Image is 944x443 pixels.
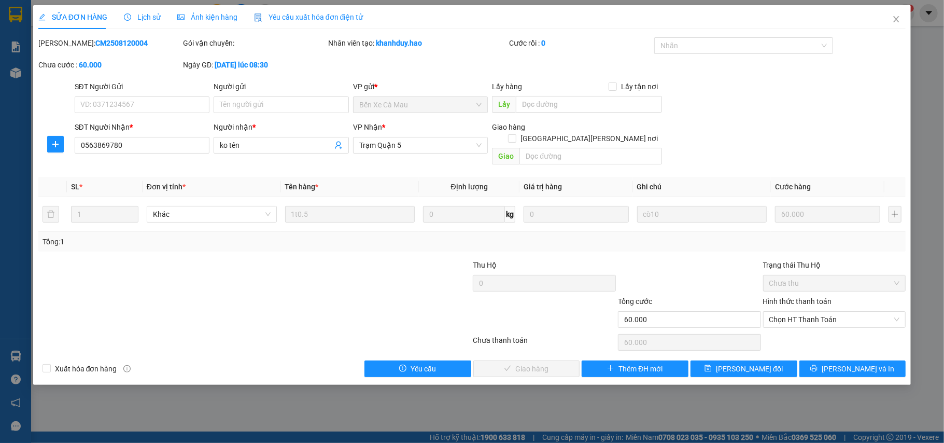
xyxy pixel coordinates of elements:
[43,206,59,223] button: delete
[524,206,628,223] input: 0
[38,13,107,21] span: SỬA ĐƠN HÀNG
[763,297,832,306] label: Hình thức thanh toán
[38,13,46,21] span: edit
[473,361,580,377] button: checkGiao hàng
[71,183,79,191] span: SL
[472,335,617,353] div: Chưa thanh toán
[775,206,880,223] input: 0
[691,361,797,377] button: save[PERSON_NAME] đổi
[177,13,185,21] span: picture
[124,13,131,21] span: clock-circle
[411,363,436,375] span: Yêu cầu
[97,38,433,51] li: Hotline: 02839552959
[183,37,326,49] div: Gói vận chuyển:
[177,13,237,21] span: Ảnh kiện hàng
[618,297,652,306] span: Tổng cước
[541,39,545,47] b: 0
[492,123,525,131] span: Giao hàng
[582,361,688,377] button: plusThêm ĐH mới
[637,206,767,223] input: Ghi Chú
[516,96,662,113] input: Dọc đường
[183,59,326,71] div: Ngày GD:
[775,183,811,191] span: Cước hàng
[882,5,911,34] button: Close
[43,236,365,247] div: Tổng: 1
[763,259,906,271] div: Trạng thái Thu Hộ
[492,148,519,164] span: Giao
[716,363,783,375] span: [PERSON_NAME] đổi
[889,206,902,223] button: plus
[505,206,515,223] span: kg
[399,365,406,373] span: exclamation-circle
[810,365,818,373] span: printer
[147,183,186,191] span: Đơn vị tính
[51,363,121,375] span: Xuất hóa đơn hàng
[353,123,382,131] span: VP Nhận
[215,61,268,69] b: [DATE] lúc 08:30
[38,37,181,49] div: [PERSON_NAME]:
[153,206,271,222] span: Khác
[214,121,349,133] div: Người nhận
[492,82,522,91] span: Lấy hàng
[892,15,900,23] span: close
[822,363,894,375] span: [PERSON_NAME] và In
[769,312,900,327] span: Chọn HT Thanh Toán
[633,177,771,197] th: Ghi chú
[75,81,210,92] div: SĐT Người Gửi
[75,121,210,133] div: SĐT Người Nhận
[618,363,663,375] span: Thêm ĐH mới
[353,81,488,92] div: VP gửi
[328,37,507,49] div: Nhân viên tạo:
[376,39,422,47] b: khanhduy.hao
[359,137,482,153] span: Trạm Quận 5
[13,13,65,65] img: logo.jpg
[285,206,415,223] input: VD: Bàn, Ghế
[799,361,906,377] button: printer[PERSON_NAME] và In
[451,183,488,191] span: Định lượng
[95,39,148,47] b: CM2508120004
[124,13,161,21] span: Lịch sử
[516,133,662,144] span: [GEOGRAPHIC_DATA][PERSON_NAME] nơi
[473,261,497,269] span: Thu Hộ
[47,136,64,153] button: plus
[38,59,181,71] div: Chưa cước :
[214,81,349,92] div: Người gửi
[509,37,652,49] div: Cước rồi :
[97,25,433,38] li: 26 Phó Cơ Điều, Phường 12
[617,81,662,92] span: Lấy tận nơi
[334,141,343,149] span: user-add
[524,183,562,191] span: Giá trị hàng
[254,13,363,21] span: Yêu cầu xuất hóa đơn điện tử
[359,97,482,113] span: Bến Xe Cà Mau
[254,13,262,22] img: icon
[607,365,614,373] span: plus
[48,140,63,148] span: plus
[123,365,131,372] span: info-circle
[285,183,319,191] span: Tên hàng
[519,148,662,164] input: Dọc đường
[79,61,102,69] b: 60.000
[13,75,131,92] b: GỬI : Trạm Quận 5
[364,361,471,377] button: exclamation-circleYêu cầu
[492,96,516,113] span: Lấy
[705,365,712,373] span: save
[769,275,900,291] span: Chưa thu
